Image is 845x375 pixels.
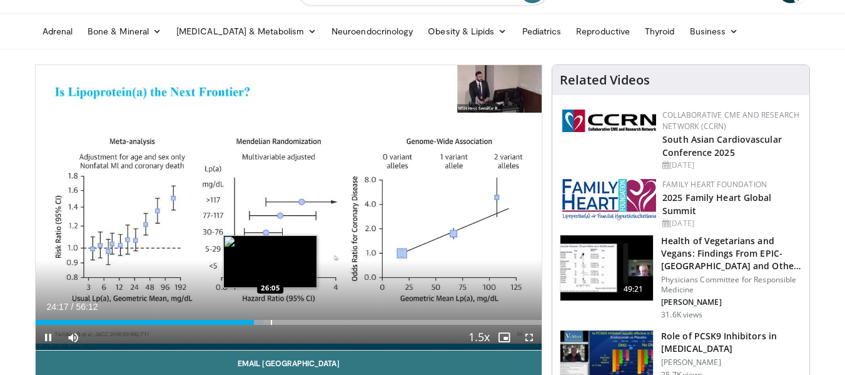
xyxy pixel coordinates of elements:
a: Bone & Mineral [80,19,169,44]
a: Reproductive [569,19,637,44]
a: Pediatrics [515,19,569,44]
button: Fullscreen [517,325,542,350]
a: Thyroid [637,19,682,44]
div: Progress Bar [36,320,542,325]
a: Neuroendocrinology [324,19,420,44]
span: 56:12 [76,302,98,312]
p: Physicians Committee for Responsible Medicine [661,275,802,295]
a: Adrenal [35,19,81,44]
div: [DATE] [662,160,799,171]
a: 49:21 Health of Vegetarians and Vegans: Findings From EPIC-[GEOGRAPHIC_DATA] and Othe… Physicians... [560,235,802,320]
a: Family Heart Foundation [662,179,767,190]
button: Playback Rate [467,325,492,350]
p: 31.6K views [661,310,702,320]
span: 24:17 [47,302,69,312]
img: 606f2b51-b844-428b-aa21-8c0c72d5a896.150x105_q85_crop-smart_upscale.jpg [560,235,653,301]
button: Enable picture-in-picture mode [492,325,517,350]
a: Obesity & Lipids [420,19,514,44]
a: Business [682,19,746,44]
h4: Related Videos [560,73,650,88]
a: South Asian Cardiovascular Conference 2025 [662,133,782,158]
p: [PERSON_NAME] [661,297,802,307]
button: Mute [61,325,86,350]
span: / [71,302,74,312]
span: 49:21 [619,283,649,295]
h3: Role of PCSK9 Inhibitors in [MEDICAL_DATA] [661,330,802,355]
h3: Health of Vegetarians and Vegans: Findings From EPIC-[GEOGRAPHIC_DATA] and Othe… [661,235,802,272]
video-js: Video Player [36,65,542,351]
a: [MEDICAL_DATA] & Metabolism [169,19,324,44]
a: 2025 Family Heart Global Summit [662,192,771,217]
img: 96363db5-6b1b-407f-974b-715268b29f70.jpeg.150x105_q85_autocrop_double_scale_upscale_version-0.2.jpg [562,179,656,220]
p: [PERSON_NAME] [661,357,802,367]
div: [DATE] [662,218,799,229]
a: Collaborative CME and Research Network (CCRN) [662,110,799,131]
img: image.jpeg [223,235,317,288]
button: Pause [36,325,61,350]
img: a04ee3ba-8487-4636-b0fb-5e8d268f3737.png.150x105_q85_autocrop_double_scale_upscale_version-0.2.png [562,110,656,132]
